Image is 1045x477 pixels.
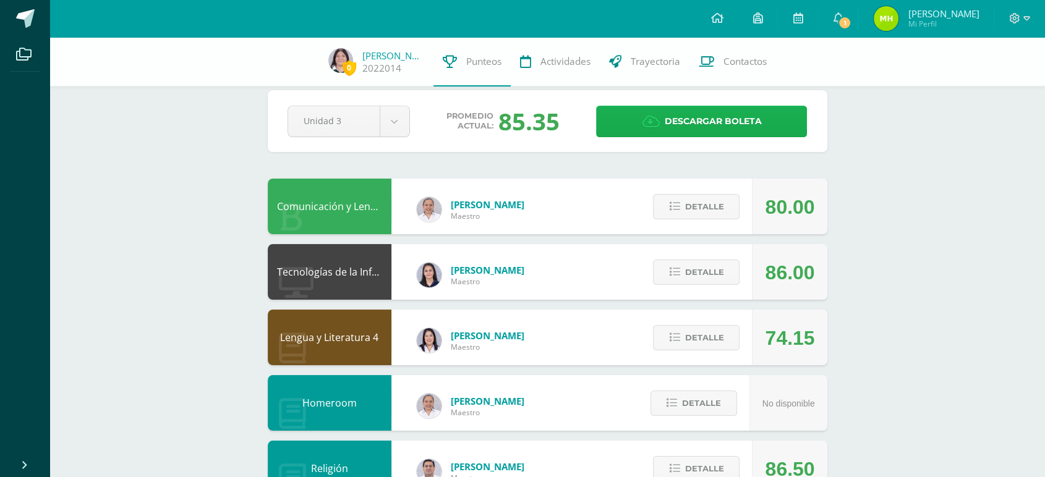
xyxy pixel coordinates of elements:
button: Detalle [653,325,740,350]
span: 1 [838,16,851,30]
span: Detalle [682,392,721,415]
span: No disponible [762,399,815,408]
button: Detalle [650,390,737,416]
span: [PERSON_NAME] [451,198,524,211]
div: 85.35 [498,105,560,137]
img: 8cfee9302e94c67f695fad48b611364c.png [874,6,898,31]
span: Unidad 3 [304,106,364,135]
a: Descargar boleta [596,106,807,137]
img: dbcf09110664cdb6f63fe058abfafc14.png [417,263,441,287]
div: 80.00 [765,179,814,235]
img: 04fbc0eeb5f5f8cf55eb7ff53337e28b.png [417,394,441,418]
div: Tecnologías de la Información y la Comunicación 4 [268,244,391,300]
span: Descargar boleta [664,106,761,137]
span: Detalle [685,195,723,218]
span: 0 [343,60,356,75]
div: 74.15 [765,310,814,366]
span: [PERSON_NAME] [908,7,979,20]
a: [PERSON_NAME] [362,49,424,62]
span: Maestro [451,407,524,418]
div: Homeroom [268,375,391,431]
a: Punteos [433,37,511,87]
a: Trayectoria [600,37,689,87]
span: Trayectoria [631,55,680,68]
span: Actividades [540,55,591,68]
span: Maestro [451,276,524,287]
button: Detalle [653,260,740,285]
span: Detalle [685,326,723,349]
button: Detalle [653,194,740,219]
a: Unidad 3 [288,106,409,137]
a: 2022014 [362,62,401,75]
span: [PERSON_NAME] [451,264,524,276]
span: Contactos [723,55,767,68]
span: Punteos [466,55,501,68]
span: Maestro [451,342,524,352]
span: [PERSON_NAME] [451,460,524,473]
span: [PERSON_NAME] [451,395,524,407]
span: Promedio actual: [446,111,493,131]
img: 04fbc0eeb5f5f8cf55eb7ff53337e28b.png [417,197,441,222]
span: Mi Perfil [908,19,979,29]
span: Maestro [451,211,524,221]
span: Detalle [685,261,723,284]
div: Comunicación y Lenguaje L3 Inglés 4 [268,179,391,234]
img: fd1196377973db38ffd7ffd912a4bf7e.png [417,328,441,353]
span: [PERSON_NAME] [451,329,524,342]
a: Contactos [689,37,776,87]
div: Lengua y Literatura 4 [268,310,391,365]
a: Actividades [511,37,600,87]
div: 86.00 [765,245,814,300]
img: eddf89ebadc6679d483ac819ce68e6c4.png [328,48,353,73]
